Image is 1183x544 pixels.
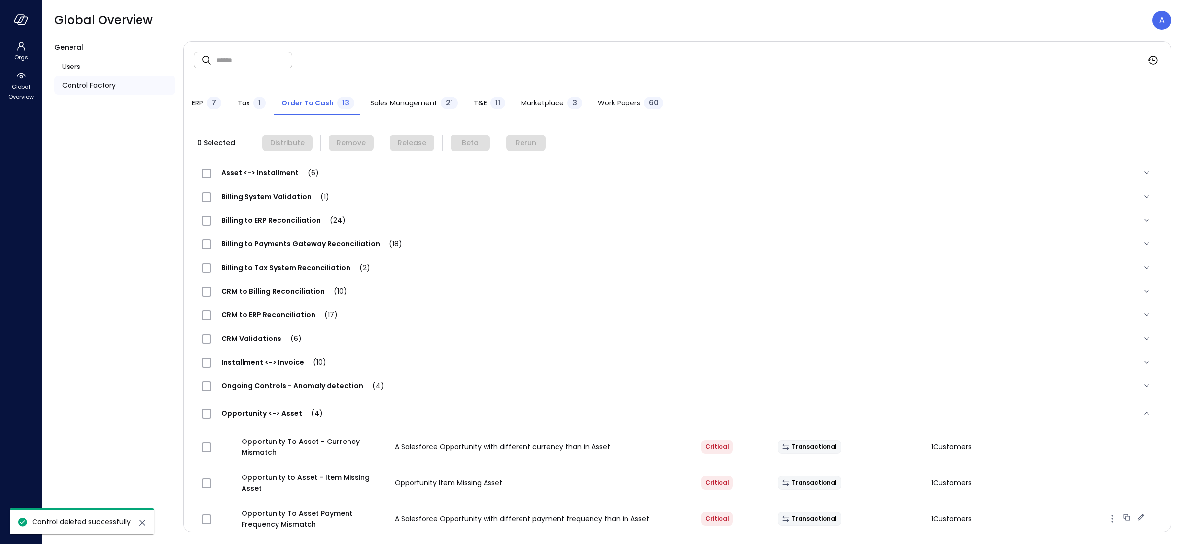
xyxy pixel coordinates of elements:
[211,381,394,391] span: Ongoing Controls - Anomaly detection
[194,279,1161,303] div: CRM to Billing Reconciliation(10)
[1152,11,1171,30] div: Avi Brandwain
[194,161,1161,185] div: Asset <-> Installment(6)
[6,82,36,102] span: Global Overview
[363,381,384,391] span: (4)
[62,80,116,91] span: Control Factory
[1159,14,1165,26] p: A
[350,263,370,272] span: (2)
[54,57,175,76] a: Users
[395,478,502,488] span: Opportunity Item Missing Asset
[312,192,329,202] span: (1)
[194,256,1161,279] div: Billing to Tax System Reconciliation(2)
[315,310,338,320] span: (17)
[211,168,329,178] span: Asset <-> Installment
[194,208,1161,232] div: Billing to ERP Reconciliation(24)
[211,310,348,320] span: CRM to ERP Reconciliation
[62,61,80,72] span: Users
[242,508,387,530] span: Opportunity To Asset Payment Frequency Mismatch
[211,357,336,367] span: Installment <-> Invoice
[194,327,1161,350] div: CRM Validations(6)
[211,192,339,202] span: Billing System Validation
[137,517,148,529] button: close
[194,232,1161,256] div: Billing to Payments Gateway Reconciliation(18)
[380,239,402,249] span: (18)
[194,303,1161,327] div: CRM to ERP Reconciliation(17)
[242,472,387,494] span: Opportunity to Asset - Item Missing Asset
[474,98,487,108] span: T&E
[395,442,610,452] span: A Salesforce Opportunity with different currency than in Asset
[281,334,302,343] span: (6)
[931,478,972,488] span: 1 Customers
[258,97,261,108] span: 1
[211,215,355,225] span: Billing to ERP Reconciliation
[54,12,153,28] span: Global Overview
[304,357,326,367] span: (10)
[194,350,1161,374] div: Installment <-> Invoice(10)
[194,398,1161,429] div: Opportunity <-> Asset(4)
[211,408,333,418] span: Opportunity <-> Asset
[2,69,40,102] div: Global Overview
[32,517,131,527] span: Control deleted successfully
[321,215,346,225] span: (24)
[281,98,334,108] span: Order to Cash
[211,97,216,108] span: 7
[598,98,640,108] span: Work Papers
[325,286,347,296] span: (10)
[54,42,83,52] span: General
[521,98,564,108] span: Marketplace
[194,185,1161,208] div: Billing System Validation(1)
[2,39,40,63] div: Orgs
[242,436,387,458] span: Opportunity To Asset - Currency Mismatch
[302,408,323,418] span: (4)
[192,98,203,108] span: ERP
[495,97,500,108] span: 11
[54,76,175,95] a: Control Factory
[649,97,659,108] span: 60
[211,286,357,296] span: CRM to Billing Reconciliation
[211,334,312,343] span: CRM Validations
[194,374,1161,398] div: Ongoing Controls - Anomaly detection(4)
[572,97,577,108] span: 3
[931,442,972,452] span: 1 Customers
[194,137,238,148] span: 0 Selected
[370,98,437,108] span: Sales Management
[14,52,28,62] span: Orgs
[211,263,380,272] span: Billing to Tax System Reconciliation
[238,98,250,108] span: Tax
[299,168,319,178] span: (6)
[395,514,649,524] span: A Salesforce Opportunity with different payment frequency than in Asset
[931,514,972,524] span: 1 Customers
[446,97,453,108] span: 21
[342,97,349,108] span: 13
[211,239,412,249] span: Billing to Payments Gateway Reconciliation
